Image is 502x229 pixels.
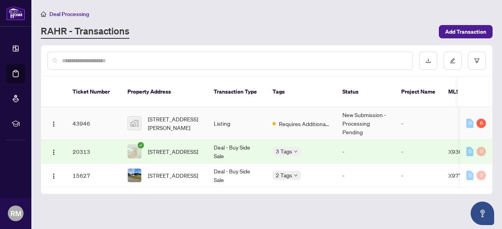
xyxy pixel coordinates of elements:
[41,25,129,39] a: RAHR - Transactions
[66,164,121,188] td: 15627
[439,25,493,38] button: Add Transaction
[445,25,486,38] span: Add Transaction
[207,140,266,164] td: Deal - Buy Side Sale
[468,52,486,70] button: filter
[49,11,89,18] span: Deal Processing
[11,208,21,219] span: RM
[444,52,462,70] button: edit
[336,107,395,140] td: New Submission - Processing Pending
[266,77,336,107] th: Tags
[477,119,486,128] div: 6
[6,6,25,20] img: logo
[395,77,442,107] th: Project Name
[66,107,121,140] td: 43946
[47,145,60,158] button: Logo
[276,171,292,180] span: 2 Tags
[148,171,198,180] span: [STREET_ADDRESS]
[395,107,442,140] td: -
[51,121,57,127] img: Logo
[279,119,330,128] span: Requires Additional Docs
[66,77,121,107] th: Ticket Number
[128,117,141,130] img: thumbnail-img
[419,52,437,70] button: download
[395,140,442,164] td: -
[448,148,477,155] span: X9304147
[51,173,57,179] img: Logo
[294,173,298,177] span: down
[148,147,198,156] span: [STREET_ADDRESS]
[47,169,60,182] button: Logo
[336,77,395,107] th: Status
[41,11,46,17] span: home
[51,149,57,155] img: Logo
[442,77,489,107] th: MLS #
[66,140,121,164] td: 20313
[474,58,480,63] span: filter
[128,145,141,158] img: thumbnail-img
[128,169,141,182] img: thumbnail-img
[294,150,298,153] span: down
[47,117,60,130] button: Logo
[207,77,266,107] th: Transaction Type
[426,58,431,63] span: download
[276,147,292,156] span: 3 Tags
[148,115,201,132] span: [STREET_ADDRESS][PERSON_NAME]
[466,147,473,156] div: 0
[448,172,477,179] span: X9770366
[471,202,494,225] button: Open asap
[207,164,266,188] td: Deal - Buy Side Sale
[466,171,473,180] div: 0
[336,164,395,188] td: -
[477,171,486,180] div: 0
[138,142,144,148] span: check-circle
[466,119,473,128] div: 0
[336,140,395,164] td: -
[121,77,207,107] th: Property Address
[450,58,455,63] span: edit
[395,164,442,188] td: -
[477,147,486,156] div: 0
[207,107,266,140] td: Listing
